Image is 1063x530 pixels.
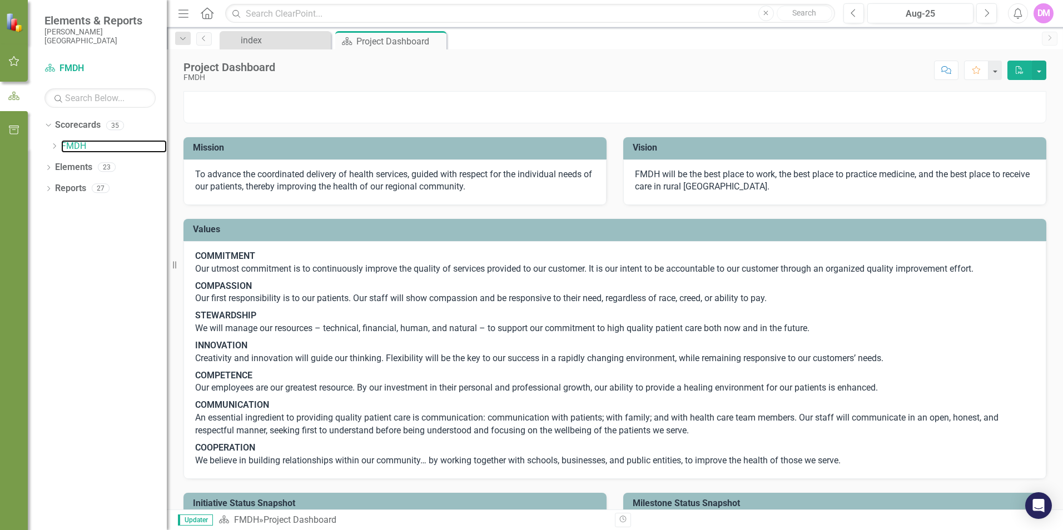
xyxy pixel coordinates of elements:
[195,370,252,381] strong: COMPETENCE
[633,143,1041,153] h3: Vision
[195,337,1035,367] p: Creativity and innovation will guide our thinking. Flexibility will be the key to our success in ...
[44,88,156,108] input: Search Below...
[195,281,252,291] strong: COMPASSION
[55,119,101,132] a: Scorecards
[195,442,255,453] strong: COOPERATION
[867,3,973,23] button: Aug-25
[871,7,970,21] div: Aug-25
[241,33,328,47] div: index
[234,514,259,525] a: FMDH
[264,514,336,525] div: Project Dashboard
[777,6,832,21] button: Search
[635,168,1035,194] p: FMDH will be the best place to work, the best place to practice medicine, and the best place to r...
[218,514,607,527] div: »
[195,168,595,194] p: To advance the coordinated delivery of health services, guided with respect for the individual ne...
[55,161,92,174] a: Elements
[44,14,156,27] span: Elements & Reports
[195,307,1035,337] p: We will manage our resources – technical, financial, human, and natural – to support our commitme...
[195,278,1035,308] p: Our first responsibility is to our patients. Our staff will show compassion and be responsive to ...
[195,399,269,410] strong: COMMUNICATION
[98,163,116,172] div: 23
[225,4,835,23] input: Search ClearPoint...
[195,310,256,321] strong: STEWARDSHIP
[183,73,275,82] div: FMDH
[1025,492,1052,519] div: Open Intercom Messenger
[193,498,601,508] h3: Initiative Status Snapshot
[106,121,124,130] div: 35
[1034,3,1054,23] button: DM
[195,251,255,261] strong: COMMITMENT
[195,340,247,351] strong: INNOVATION
[222,33,328,47] a: index
[183,61,275,73] div: Project Dashboard
[44,62,156,75] a: FMDH
[44,27,156,46] small: [PERSON_NAME][GEOGRAPHIC_DATA]
[356,34,444,48] div: Project Dashboard
[193,224,1041,234] h3: Values
[178,514,213,526] span: Updater
[195,250,1035,278] p: Our utmost commitment is to continuously improve the quality of services provided to our customer...
[6,13,25,32] img: ClearPoint Strategy
[55,182,86,195] a: Reports
[92,184,110,193] div: 27
[195,439,1035,467] p: We believe in building relationships within our community… by working together with schools, busi...
[61,140,167,153] a: FMDH
[633,498,1041,508] h3: Milestone Status Snapshot
[193,143,601,153] h3: Mission
[195,397,1035,439] p: An essential ingredient to providing quality patient care is communication: communication with pa...
[792,8,816,17] span: Search
[195,367,1035,397] p: Our employees are our greatest resource. By our investment in their personal and professional gro...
